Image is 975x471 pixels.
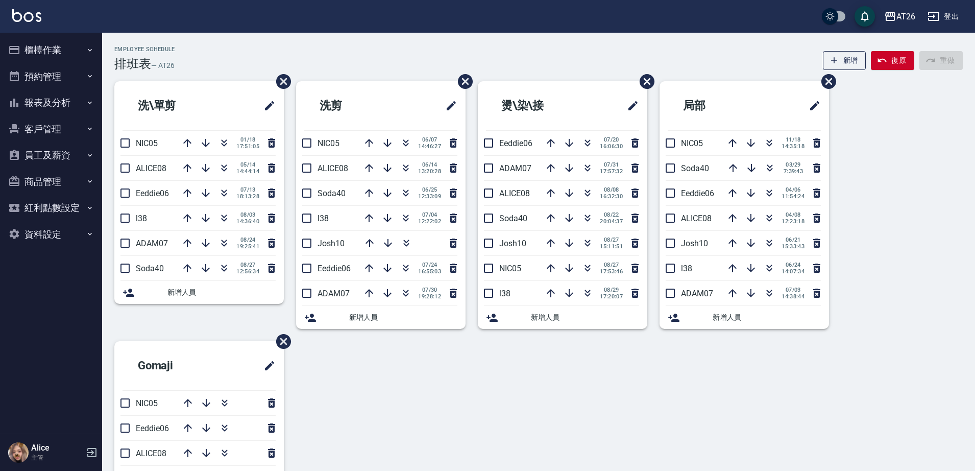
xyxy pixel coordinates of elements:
[478,306,647,329] div: 新增人員
[418,262,441,268] span: 07/24
[418,287,441,293] span: 07/30
[167,287,276,298] span: 新增人員
[151,60,175,71] h6: — AT26
[269,66,292,97] span: 刪除班表
[499,189,530,198] span: ALICE08
[880,6,919,27] button: AT26
[236,218,259,225] span: 14:36:40
[499,214,527,223] span: Soda40
[31,443,83,453] h5: Alice
[600,186,623,193] span: 08/08
[318,138,339,148] span: NIC05
[600,287,623,293] span: 08/29
[713,312,821,323] span: 新增人員
[450,66,474,97] span: 刪除班表
[418,193,441,200] span: 12:33:09
[4,169,98,195] button: 商品管理
[349,312,457,323] span: 新增人員
[8,442,29,463] img: Person
[123,347,223,384] h2: Gomaji
[531,312,639,323] span: 新增人員
[123,87,224,124] h2: 洗\單剪
[257,93,276,118] span: 修改班表的標題
[814,66,838,97] span: 刪除班表
[236,262,259,268] span: 08/27
[632,66,656,97] span: 刪除班表
[600,262,623,268] span: 08/27
[621,93,639,118] span: 修改班表的標題
[600,293,623,300] span: 17:20:07
[418,186,441,193] span: 06/25
[782,136,805,143] span: 11/18
[4,37,98,63] button: 櫃檯作業
[600,168,623,175] span: 17:57:32
[236,211,259,218] span: 08/03
[600,237,623,243] span: 08/27
[681,264,692,273] span: l38
[236,136,259,143] span: 01/18
[12,9,41,22] img: Logo
[4,63,98,90] button: 預約管理
[681,189,714,198] span: Eeddie06
[318,214,329,223] span: l38
[499,138,532,148] span: Eeddie06
[681,289,713,298] span: ADAM07
[782,268,805,275] span: 14:07:34
[439,93,457,118] span: 修改班表的標題
[782,262,805,268] span: 06/24
[4,116,98,143] button: 客戶管理
[782,193,805,200] span: 11:54:24
[499,163,531,173] span: ADAM07
[418,136,441,143] span: 06/07
[418,218,441,225] span: 12:22:02
[499,264,521,273] span: NIC05
[802,93,821,118] span: 修改班表的標題
[114,57,151,71] h3: 排班表
[318,264,351,273] span: Eeddie06
[136,163,166,173] span: ALICE08
[782,237,805,243] span: 06/21
[782,168,805,175] span: 7:39:43
[236,161,259,168] span: 05/14
[236,143,259,150] span: 17:51:05
[418,143,441,150] span: 14:46:27
[136,398,158,408] span: NIC05
[681,214,712,223] span: ALICE08
[782,293,805,300] span: 14:38:44
[236,193,259,200] span: 18:13:28
[418,268,441,275] span: 16:55:03
[782,243,805,250] span: 15:33:43
[136,189,169,198] span: Eeddie06
[681,138,703,148] span: NIC05
[269,326,292,357] span: 刪除班表
[418,293,441,300] span: 19:28:12
[4,89,98,116] button: 報表及分析
[600,193,623,200] span: 16:32:30
[782,218,805,225] span: 12:23:18
[236,237,259,243] span: 08/24
[236,243,259,250] span: 19:25:41
[318,189,346,198] span: Soda40
[600,161,623,168] span: 07/31
[318,163,348,173] span: ALICE08
[782,143,805,150] span: 14:35:18
[600,218,623,225] span: 20:04:37
[31,453,83,462] p: 主管
[782,186,805,193] span: 04/06
[681,239,708,248] span: Josh10
[136,423,169,433] span: Eeddie06
[114,46,175,53] h2: Employee Schedule
[923,7,963,26] button: 登出
[855,6,875,27] button: save
[318,289,350,298] span: ADAM07
[136,264,164,273] span: Soda40
[499,289,510,298] span: l38
[600,143,623,150] span: 16:06:30
[318,239,345,248] span: Josh10
[823,51,866,70] button: 新增
[4,221,98,248] button: 資料設定
[486,87,590,124] h2: 燙\染\接
[499,239,526,248] span: Josh10
[4,195,98,221] button: 紅利點數設定
[418,168,441,175] span: 13:20:28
